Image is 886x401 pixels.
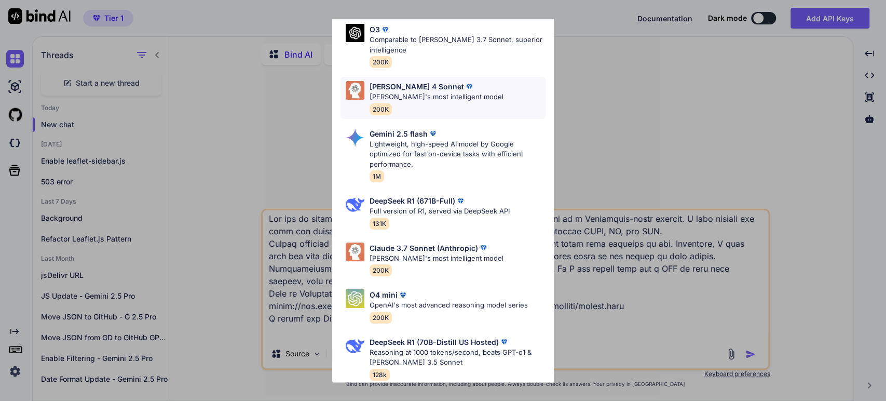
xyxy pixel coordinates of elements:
[370,92,503,102] p: [PERSON_NAME]'s most intelligent model
[370,337,499,347] p: DeepSeek R1 (70B-Distill US Hosted)
[370,289,398,300] p: O4 mini
[346,24,364,42] img: Pick Models
[346,128,364,147] img: Pick Models
[370,312,392,324] span: 200K
[370,218,389,230] span: 131K
[499,337,509,347] img: premium
[370,347,546,368] p: Reasoning at 1000 tokens/second, beats GPT-o1 & [PERSON_NAME] 3.5 Sonnet
[370,243,478,253] p: Claude 3.7 Sonnet (Anthropic)
[370,103,392,115] span: 200K
[346,195,364,214] img: Pick Models
[346,243,364,261] img: Pick Models
[380,24,390,35] img: premium
[370,139,546,170] p: Lightweight, high-speed AI model by Google optimized for fast on-device tasks with efficient perf...
[370,35,546,55] p: Comparable to [PERSON_NAME] 3.7 Sonnet, superior intelligence
[370,195,455,206] p: DeepSeek R1 (671B-Full)
[346,81,364,100] img: Pick Models
[398,290,408,300] img: premium
[370,56,392,68] span: 200K
[478,243,488,253] img: premium
[346,337,364,355] img: Pick Models
[455,196,466,206] img: premium
[464,82,474,92] img: premium
[370,206,510,217] p: Full version of R1, served via DeepSeek API
[370,253,503,264] p: [PERSON_NAME]'s most intelligent model
[370,300,528,311] p: OpenAI's most advanced reasoning model series
[370,24,380,35] p: O3
[346,289,364,308] img: Pick Models
[370,170,384,182] span: 1M
[370,369,390,381] span: 128k
[370,264,392,276] span: 200K
[428,128,438,139] img: premium
[370,81,464,92] p: [PERSON_NAME] 4 Sonnet
[370,128,428,139] p: Gemini 2.5 flash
